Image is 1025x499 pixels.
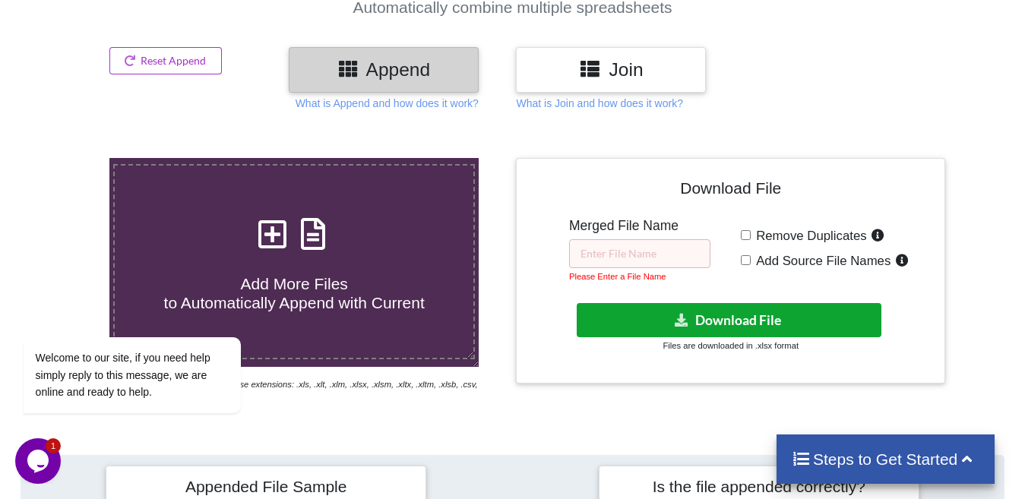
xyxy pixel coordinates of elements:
[296,96,479,111] p: What is Append and how does it work?
[109,380,477,405] i: You can select files with any of these extensions: .xls, .xlt, .xlm, .xlsx, .xlsm, .xltx, .xltm, ...
[751,254,891,268] span: Add Source File Names
[569,239,710,268] input: Enter File Name
[300,58,467,81] h3: Append
[792,450,979,469] h4: Steps to Get Started
[527,169,934,213] h4: Download File
[516,96,682,111] p: What is Join and how does it work?
[527,58,694,81] h3: Join
[569,218,710,234] h5: Merged File Name
[164,275,425,311] span: Add More Files to Automatically Append with Current
[569,272,666,281] small: Please Enter a File Name
[15,200,289,431] iframe: chat widget
[109,47,222,74] button: Reset Append
[751,229,867,243] span: Remove Duplicates
[15,438,64,484] iframe: chat widget
[117,477,415,498] h4: Appended File Sample
[663,341,799,350] small: Files are downloaded in .xlsx format
[577,303,881,337] button: Download File
[610,477,908,496] h4: Is the file appended correctly?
